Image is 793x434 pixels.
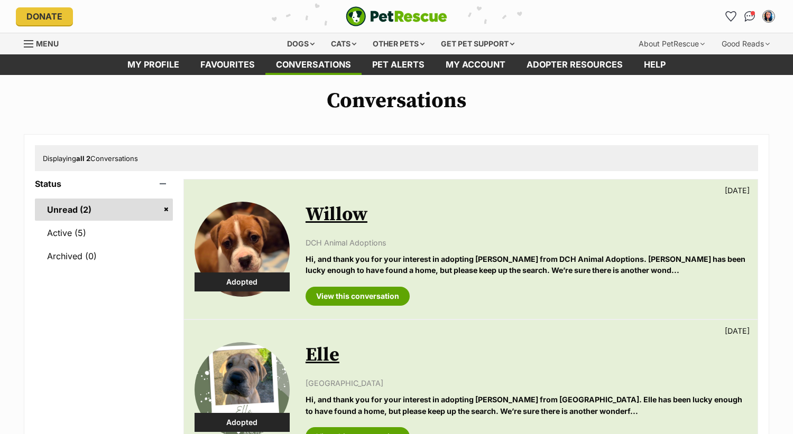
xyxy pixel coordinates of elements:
[35,199,173,221] a: Unread (2)
[36,39,59,48] span: Menu
[722,8,777,25] ul: Account quick links
[725,325,750,336] p: [DATE]
[43,154,138,163] span: Displaying Conversations
[76,154,90,163] strong: all 2
[306,394,747,417] p: Hi, and thank you for your interest in adopting [PERSON_NAME] from [GEOGRAPHIC_DATA]. Elle has be...
[24,33,66,52] a: Menu
[306,287,410,306] a: View this conversation
[265,54,362,75] a: conversations
[516,54,633,75] a: Adopter resources
[362,54,435,75] a: Pet alerts
[306,378,747,389] p: [GEOGRAPHIC_DATA]
[35,245,173,267] a: Archived (0)
[633,54,676,75] a: Help
[16,7,73,25] a: Donate
[714,33,777,54] div: Good Reads
[760,8,777,25] button: My account
[195,413,290,432] div: Adopted
[35,179,173,188] header: Status
[306,253,747,276] p: Hi, and thank you for your interest in adopting [PERSON_NAME] from DCH Animal Adoptions. [PERSON_...
[763,11,774,22] img: SY Ho profile pic
[280,33,322,54] div: Dogs
[35,222,173,244] a: Active (5)
[306,343,339,367] a: Elle
[744,11,755,22] img: chat-41dd97257d64d25036548639549fe6c8038ab92f7586957e7f3b1b290dea8141.svg
[346,6,447,26] img: logo-e224e6f780fb5917bec1dbf3a21bbac754714ae5b6737aabdf751b685950b380.svg
[195,272,290,291] div: Adopted
[725,185,750,196] p: [DATE]
[117,54,190,75] a: My profile
[741,8,758,25] a: Conversations
[722,8,739,25] a: Favourites
[306,237,747,248] p: DCH Animal Adoptions
[346,6,447,26] a: PetRescue
[324,33,364,54] div: Cats
[435,54,516,75] a: My account
[631,33,712,54] div: About PetRescue
[306,203,367,227] a: Willow
[195,202,290,297] img: Willow
[190,54,265,75] a: Favourites
[434,33,522,54] div: Get pet support
[365,33,432,54] div: Other pets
